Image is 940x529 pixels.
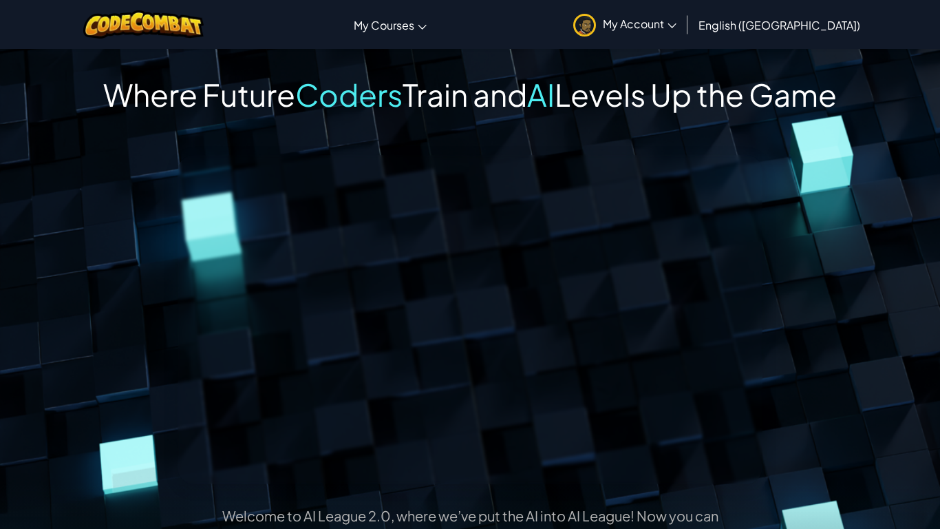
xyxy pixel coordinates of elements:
span: Where Future [103,75,295,114]
span: Coders [295,75,403,114]
a: English ([GEOGRAPHIC_DATA]) [692,6,867,43]
span: AI [527,75,555,114]
a: My Account [566,3,683,46]
span: Train and [403,75,527,114]
span: My Courses [354,18,414,32]
img: avatar [573,14,596,37]
a: My Courses [347,6,434,43]
span: My Account [603,17,676,31]
span: English ([GEOGRAPHIC_DATA]) [698,18,860,32]
span: Levels Up the Game [555,75,837,114]
img: CodeCombat logo [83,10,204,39]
